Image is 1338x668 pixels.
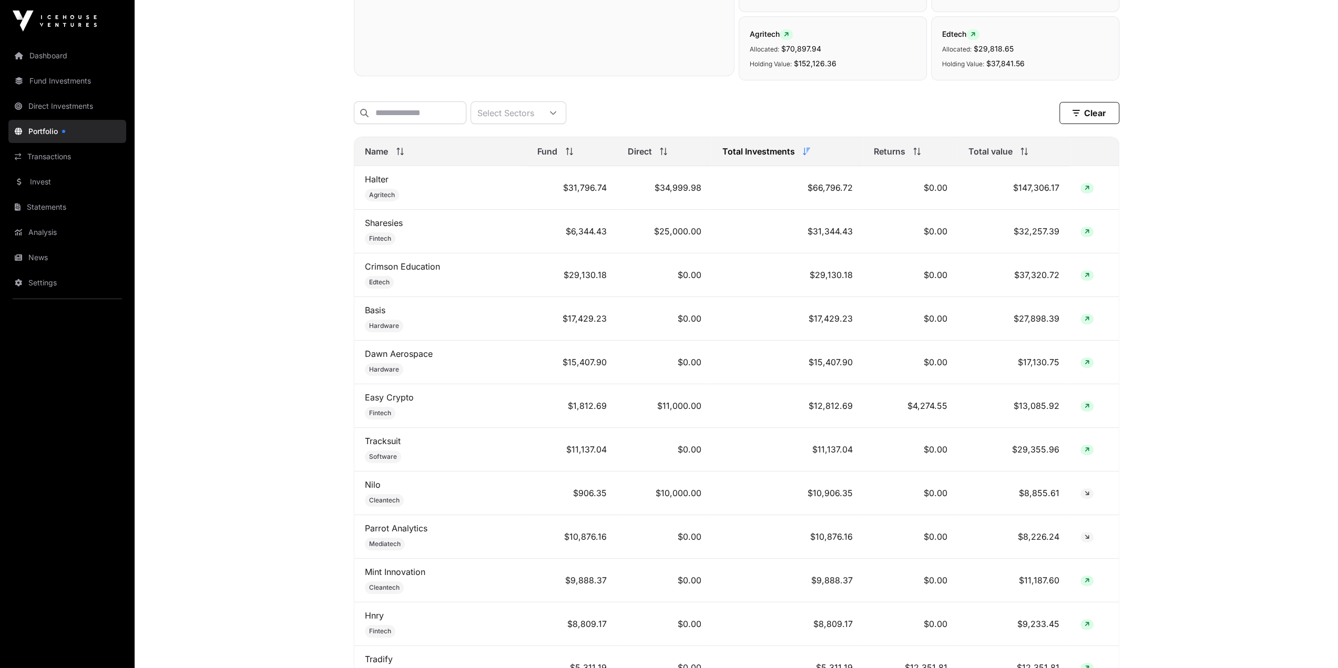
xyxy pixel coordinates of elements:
span: $29,818.65 [974,44,1014,53]
td: $15,407.90 [527,341,617,384]
span: $37,841.56 [986,59,1025,68]
a: Portfolio [8,120,126,143]
td: $11,187.60 [957,559,1069,602]
a: Statements [8,196,126,219]
a: Basis [365,305,385,315]
td: $8,809.17 [711,602,863,646]
td: $13,085.92 [957,384,1069,428]
td: $10,000.00 [617,471,711,515]
td: $34,999.98 [617,166,711,210]
td: $0.00 [863,602,957,646]
td: $31,796.74 [527,166,617,210]
span: Fintech [369,234,391,243]
td: $0.00 [617,253,711,297]
span: Name [365,145,388,158]
span: Total value [968,145,1012,158]
td: $4,274.55 [863,384,957,428]
td: $8,855.61 [957,471,1069,515]
td: $12,812.69 [711,384,863,428]
td: $0.00 [863,471,957,515]
td: $9,888.37 [527,559,617,602]
td: $8,226.24 [957,515,1069,559]
span: Hardware [369,365,399,374]
span: Holding Value: [942,60,984,68]
a: Crimson Education [365,261,440,272]
td: $8,809.17 [527,602,617,646]
td: $0.00 [863,341,957,384]
td: $11,137.04 [527,428,617,471]
td: $17,429.23 [711,297,863,341]
a: Halter [365,174,389,184]
td: $906.35 [527,471,617,515]
a: Invest [8,170,126,193]
span: Hardware [369,322,399,330]
span: Allocated: [942,45,972,53]
td: $17,130.75 [957,341,1069,384]
a: Tracksuit [365,436,401,446]
span: Software [369,453,397,461]
a: Hnry [365,610,384,621]
td: $6,344.43 [527,210,617,253]
td: $0.00 [863,428,957,471]
a: Fund Investments [8,69,126,93]
span: Returns [873,145,905,158]
a: Analysis [8,221,126,244]
td: $11,137.04 [711,428,863,471]
a: Easy Crypto [365,392,414,403]
td: $31,344.43 [711,210,863,253]
td: $11,000.00 [617,384,711,428]
td: $0.00 [617,602,711,646]
td: $9,888.37 [711,559,863,602]
a: Mint Innovation [365,567,425,577]
a: Direct Investments [8,95,126,118]
td: $0.00 [863,210,957,253]
td: $0.00 [617,515,711,559]
a: News [8,246,126,269]
td: $0.00 [617,428,711,471]
span: Fintech [369,627,391,635]
td: $0.00 [617,297,711,341]
td: $29,355.96 [957,428,1069,471]
span: $70,897.94 [781,44,821,53]
a: Transactions [8,145,126,168]
td: $15,407.90 [711,341,863,384]
span: Allocated: [750,45,779,53]
span: Cleantech [369,583,400,592]
td: $0.00 [863,515,957,559]
a: Tradify [365,654,393,664]
iframe: Chat Widget [1285,618,1338,668]
td: $0.00 [863,559,957,602]
td: $25,000.00 [617,210,711,253]
span: Agritech [369,191,395,199]
td: $0.00 [617,559,711,602]
span: Agritech [750,29,793,38]
td: $10,876.16 [527,515,617,559]
td: $37,320.72 [957,253,1069,297]
span: $152,126.36 [794,59,836,68]
span: Mediatech [369,540,401,548]
a: Parrot Analytics [365,523,427,533]
span: Direct [627,145,651,158]
td: $0.00 [863,297,957,341]
td: $0.00 [863,253,957,297]
td: $17,429.23 [527,297,617,341]
td: $1,812.69 [527,384,617,428]
a: Settings [8,271,126,294]
div: Select Sectors [471,102,540,124]
a: Dashboard [8,44,126,67]
span: Edtech [369,278,390,286]
a: Sharesies [365,218,403,228]
td: $10,906.35 [711,471,863,515]
a: Nilo [365,479,381,490]
span: Edtech [942,29,979,38]
span: Fund [537,145,557,158]
span: Fintech [369,409,391,417]
td: $0.00 [617,341,711,384]
td: $9,233.45 [957,602,1069,646]
td: $29,130.18 [527,253,617,297]
td: $32,257.39 [957,210,1069,253]
td: $27,898.39 [957,297,1069,341]
span: Holding Value: [750,60,792,68]
td: $66,796.72 [711,166,863,210]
